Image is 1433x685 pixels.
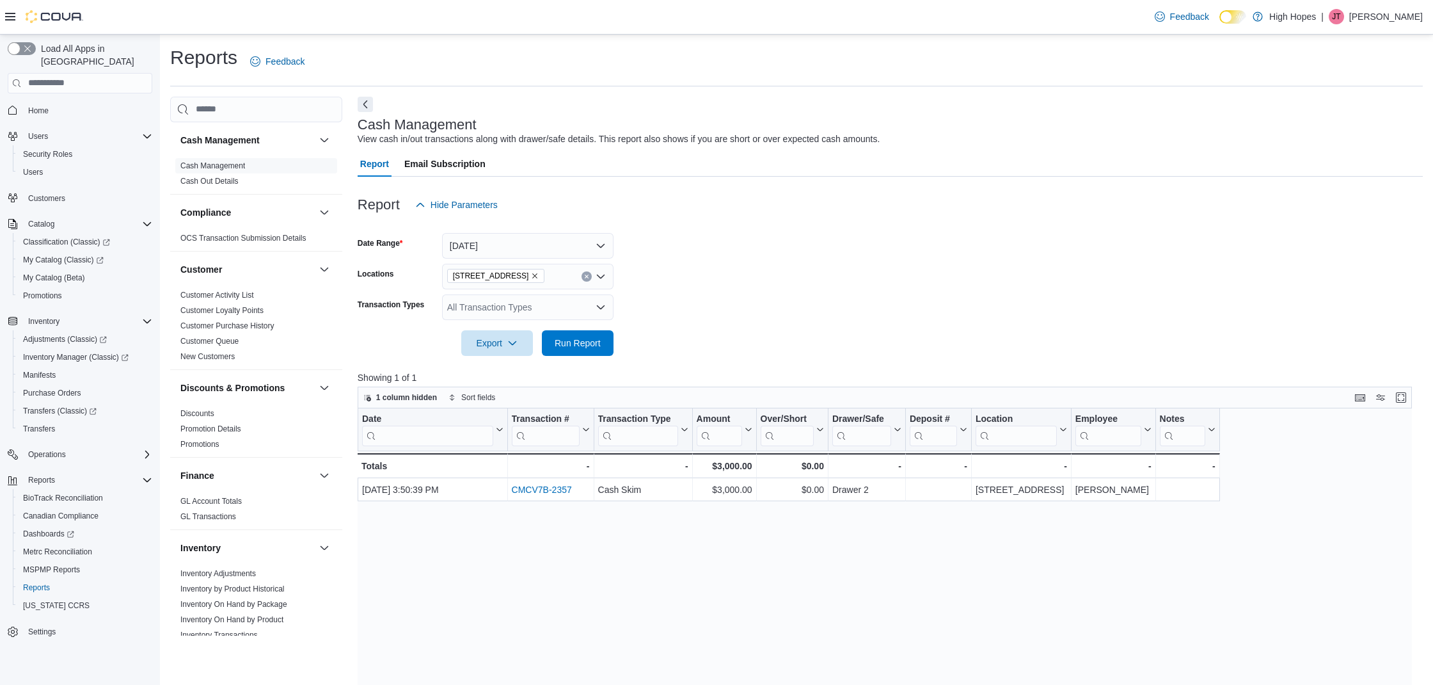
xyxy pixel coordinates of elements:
[23,511,99,521] span: Canadian Compliance
[13,163,157,181] button: Users
[442,233,614,259] button: [DATE]
[180,234,306,243] a: OCS Transaction Submission Details
[317,468,332,483] button: Finance
[23,406,97,416] span: Transfers (Classic)
[443,390,500,405] button: Sort fields
[180,206,314,219] button: Compliance
[1159,413,1205,425] div: Notes
[976,413,1057,446] div: Location
[180,600,287,609] a: Inventory On Hand by Package
[28,106,49,116] span: Home
[696,413,752,446] button: Amount
[358,238,403,248] label: Date Range
[13,543,157,561] button: Metrc Reconciliation
[696,458,752,474] div: $3,000.00
[910,413,957,425] div: Deposit #
[1373,390,1388,405] button: Display options
[8,96,152,675] nav: Complex example
[1075,482,1152,497] div: [PERSON_NAME]
[3,101,157,120] button: Home
[170,287,342,369] div: Customer
[13,579,157,597] button: Reports
[18,544,97,560] a: Metrc Reconciliation
[18,403,102,419] a: Transfers (Classic)
[170,45,237,70] h1: Reports
[511,458,589,474] div: -
[18,544,152,560] span: Metrc Reconciliation
[18,598,152,613] span: Washington CCRS
[1269,9,1316,24] p: High Hopes
[598,458,688,474] div: -
[910,413,957,446] div: Deposit #
[358,117,477,133] h3: Cash Management
[23,447,71,462] button: Operations
[180,306,264,315] a: Customer Loyalty Points
[832,413,891,425] div: Drawer/Safe
[23,334,107,344] span: Adjustments (Classic)
[358,133,880,146] div: View cash in/out transactions along with drawer/safe details. This report also shows if you are s...
[1219,10,1246,24] input: Dark Mode
[180,161,245,170] a: Cash Management
[1393,390,1409,405] button: Enter fullscreen
[180,424,241,433] a: Promotion Details
[23,472,60,488] button: Reports
[180,469,314,482] button: Finance
[13,525,157,543] a: Dashboards
[976,413,1067,446] button: Location
[18,490,152,506] span: BioTrack Reconciliation
[18,508,104,524] a: Canadian Compliance
[180,584,285,593] a: Inventory by Product Historical
[3,446,157,463] button: Operations
[18,580,152,595] span: Reports
[180,512,236,521] a: GL Transactions
[1352,390,1368,405] button: Keyboard shortcuts
[23,352,129,362] span: Inventory Manager (Classic)
[910,458,967,474] div: -
[180,615,283,624] a: Inventory On Hand by Product
[28,475,55,485] span: Reports
[1159,413,1205,446] div: Notes
[18,165,152,180] span: Users
[23,624,152,640] span: Settings
[18,526,152,542] span: Dashboards
[760,413,813,446] div: Over/Short
[542,330,614,356] button: Run Report
[317,205,332,220] button: Compliance
[180,409,214,418] a: Discounts
[18,165,48,180] a: Users
[410,192,503,218] button: Hide Parameters
[976,482,1067,497] div: [STREET_ADDRESS]
[13,420,157,438] button: Transfers
[18,562,152,577] span: MSPMP Reports
[180,352,235,361] a: New Customers
[245,49,310,74] a: Feedback
[696,413,741,425] div: Amount
[18,562,85,577] a: MSPMP Reports
[1321,9,1324,24] p: |
[696,413,741,446] div: Amount
[28,193,65,204] span: Customers
[180,469,214,482] h3: Finance
[13,233,157,251] a: Classification (Classic)
[13,145,157,163] button: Security Roles
[760,482,823,497] div: $0.00
[13,348,157,366] a: Inventory Manager (Classic)
[13,287,157,305] button: Promotions
[28,316,59,326] span: Inventory
[18,490,108,506] a: BioTrack Reconciliation
[180,542,221,554] h3: Inventory
[317,133,332,148] button: Cash Management
[832,458,901,474] div: -
[18,288,152,303] span: Promotions
[832,413,891,446] div: Drawer/Safe
[447,269,545,283] span: 1201 N Gloster St
[910,413,967,446] button: Deposit #
[23,583,50,593] span: Reports
[18,270,90,286] a: My Catalog (Beta)
[180,497,242,506] a: GL Account Totals
[511,413,579,425] div: Transaction #
[180,337,239,346] a: Customer Queue
[317,380,332,396] button: Discounts & Promotions
[23,191,70,206] a: Customers
[180,382,314,394] button: Discounts & Promotions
